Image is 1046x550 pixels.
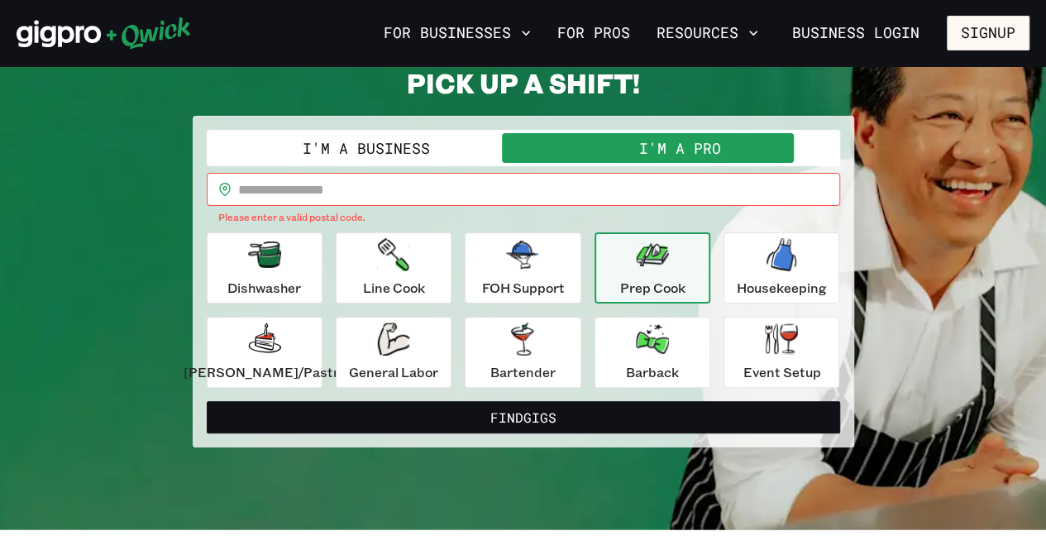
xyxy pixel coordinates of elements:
[207,401,840,434] button: FindGigs
[743,362,820,382] p: Event Setup
[377,19,537,47] button: For Businesses
[336,232,451,304] button: Line Cook
[947,16,1029,50] button: Signup
[724,317,839,388] button: Event Setup
[227,278,301,298] p: Dishwasher
[737,278,827,298] p: Housekeeping
[465,317,580,388] button: Bartender
[724,232,839,304] button: Housekeeping
[210,133,523,163] button: I'm a Business
[218,209,829,226] p: Please enter a valid postal code.
[551,19,637,47] a: For Pros
[336,317,451,388] button: General Labor
[349,362,438,382] p: General Labor
[465,232,580,304] button: FOH Support
[207,232,322,304] button: Dishwasher
[207,317,322,388] button: [PERSON_NAME]/Pastry
[490,362,556,382] p: Bartender
[595,317,710,388] button: Barback
[595,232,710,304] button: Prep Cook
[523,133,837,163] button: I'm a Pro
[626,362,679,382] p: Barback
[481,278,564,298] p: FOH Support
[650,19,765,47] button: Resources
[619,278,685,298] p: Prep Cook
[778,16,934,50] a: Business Login
[363,278,425,298] p: Line Cook
[184,362,346,382] p: [PERSON_NAME]/Pastry
[193,66,854,99] h2: PICK UP A SHIFT!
